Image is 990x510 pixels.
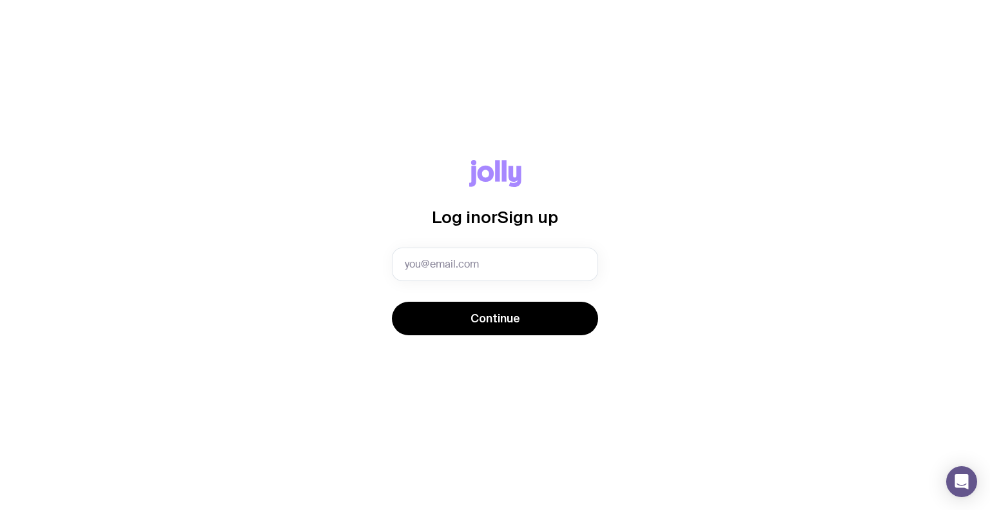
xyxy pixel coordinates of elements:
[392,248,598,281] input: you@email.com
[471,311,520,326] span: Continue
[432,208,481,226] span: Log in
[946,466,977,497] div: Open Intercom Messenger
[498,208,558,226] span: Sign up
[481,208,498,226] span: or
[392,302,598,335] button: Continue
